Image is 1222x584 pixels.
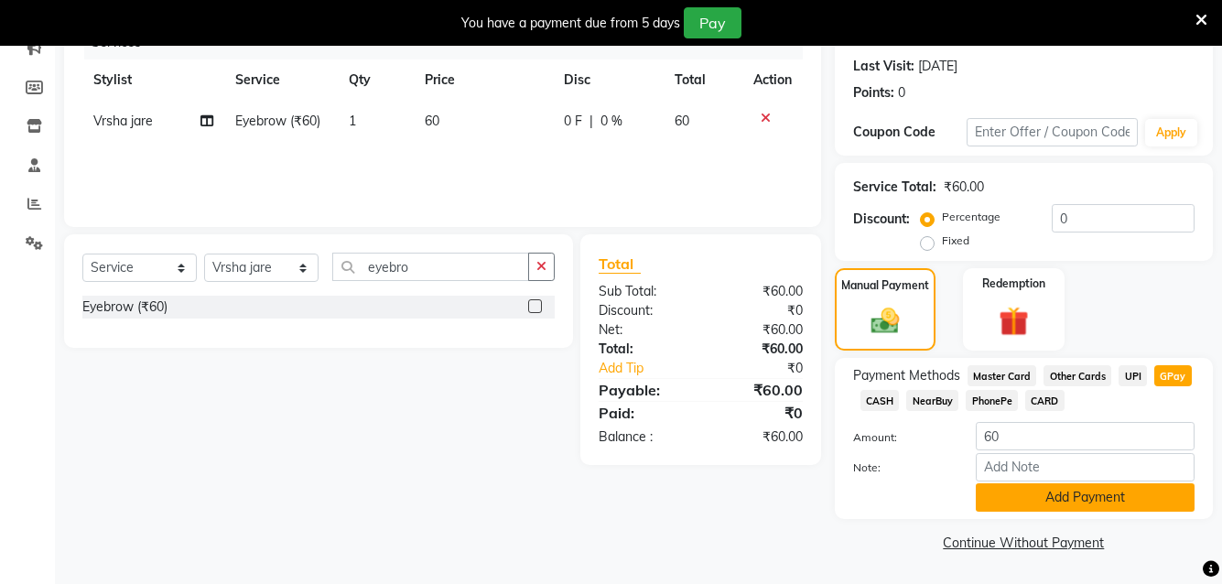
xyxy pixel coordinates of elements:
th: Total [664,59,742,101]
div: ₹60.00 [700,379,816,401]
div: Last Visit: [853,57,914,76]
span: CARD [1025,390,1065,411]
span: PhonePe [966,390,1018,411]
input: Search or Scan [332,253,529,281]
span: 0 % [600,112,622,131]
button: Apply [1145,119,1197,146]
div: ₹60.00 [700,282,816,301]
div: Net: [585,320,700,340]
button: Add Payment [976,483,1195,512]
span: GPay [1154,365,1192,386]
div: ₹60.00 [700,340,816,359]
div: ₹0 [700,301,816,320]
span: UPI [1119,365,1147,386]
div: Total: [585,340,700,359]
div: You have a payment due from 5 days [461,14,680,33]
span: Total [599,254,641,274]
th: Price [414,59,553,101]
span: 60 [675,113,689,129]
span: Payment Methods [853,366,960,385]
span: Vrsha jare [93,113,153,129]
div: Points: [853,83,894,103]
th: Action [742,59,803,101]
span: 1 [349,113,356,129]
label: Fixed [942,233,969,249]
div: Discount: [585,301,700,320]
div: Coupon Code [853,123,967,142]
th: Qty [338,59,414,101]
div: Paid: [585,402,700,424]
a: Continue Without Payment [838,534,1209,553]
div: ₹60.00 [700,320,816,340]
div: ₹0 [719,359,816,378]
input: Amount [976,422,1195,450]
div: [DATE] [918,57,957,76]
th: Disc [553,59,664,101]
span: Eyebrow (₹60) [235,113,320,129]
span: NearBuy [906,390,958,411]
span: Other Cards [1044,365,1111,386]
img: _gift.svg [989,303,1038,341]
label: Manual Payment [841,277,929,294]
div: Balance : [585,427,700,447]
span: | [589,112,593,131]
a: Add Tip [585,359,719,378]
th: Service [224,59,338,101]
label: Percentage [942,209,1000,225]
label: Note: [839,460,962,476]
div: ₹0 [700,402,816,424]
div: 0 [898,83,905,103]
div: ₹60.00 [700,427,816,447]
div: Eyebrow (₹60) [82,297,168,317]
img: _cash.svg [862,305,908,338]
span: CASH [860,390,900,411]
input: Add Note [976,453,1195,481]
span: Master Card [968,365,1037,386]
div: Payable: [585,379,700,401]
div: Sub Total: [585,282,700,301]
span: 0 F [564,112,582,131]
div: Service Total: [853,178,936,197]
button: Pay [684,7,741,38]
label: Redemption [982,276,1045,292]
label: Amount: [839,429,962,446]
div: Discount: [853,210,910,229]
th: Stylist [82,59,224,101]
input: Enter Offer / Coupon Code [967,118,1138,146]
div: ₹60.00 [944,178,984,197]
span: 60 [425,113,439,129]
